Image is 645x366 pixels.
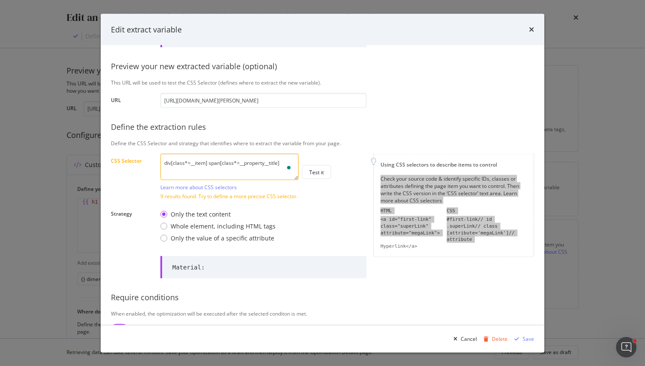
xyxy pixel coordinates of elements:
[171,210,231,219] div: Only the text content
[447,208,527,214] div: CSS
[447,230,509,235] div: [attribute='megaLink']
[172,263,205,272] div: Material:
[111,139,534,146] div: Define the CSS Selector and strategy that identifies where to extract the variable from your page.
[101,14,544,352] div: modal
[447,223,475,228] div: .superLink
[381,216,440,223] div: <a id=
[447,223,527,229] div: // class
[381,208,440,214] div: HTML
[309,168,324,176] div: Test it
[461,335,477,342] div: Cancel
[447,217,478,222] div: #first-link
[160,153,299,180] textarea: To enrich screen reader interactions, please activate Accessibility in Grammarly extension settings
[381,223,440,229] div: class=
[111,292,534,303] div: Require conditions
[111,61,534,72] div: Preview your new extracted variable (optional)
[616,337,636,357] iframe: Intercom live chat
[171,222,276,231] div: Whole element, including HTML tags
[447,216,527,223] div: // id
[160,183,237,190] a: Learn more about CSS selectors
[111,24,182,35] div: Edit extract variable
[302,165,331,179] button: Test it
[111,79,534,86] div: This URL will be used to test the CSS Selector (defines where to extract the new variable).
[160,234,276,243] div: Only the value of a specific attribute
[480,332,508,346] button: Delete
[450,332,477,346] button: Cancel
[171,234,274,243] div: Only the value of a specific attribute
[529,24,534,35] div: times
[111,157,154,197] label: CSS Selector
[409,230,437,235] div: "megaLink"
[111,121,534,132] div: Define the extraction rules
[523,335,534,342] div: Save
[160,192,366,199] div: 9 results found. Try to define a more precise CSS selector.
[111,210,154,244] label: Strategy
[511,332,534,346] button: Save
[447,229,527,243] div: // attribute
[398,223,429,228] div: "superLink"
[111,96,154,105] label: URL
[381,161,527,168] div: Using CSS selectors to describe items to control
[398,217,431,222] div: "first-link"
[381,190,517,204] a: Learn more about CSS selectors
[381,229,440,243] div: attribute= >
[111,310,534,317] div: When enabled, the optimization will be executed after the selected conditon is met.
[381,175,527,204] div: Check your source code & identify specific IDs, classes or attributes defining the page item you ...
[381,243,440,249] div: Hyperlink</a>
[160,222,276,231] div: Whole element, including HTML tags
[160,210,276,219] div: Only the text content
[160,93,366,108] input: https://www.example.com
[492,335,508,342] div: Delete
